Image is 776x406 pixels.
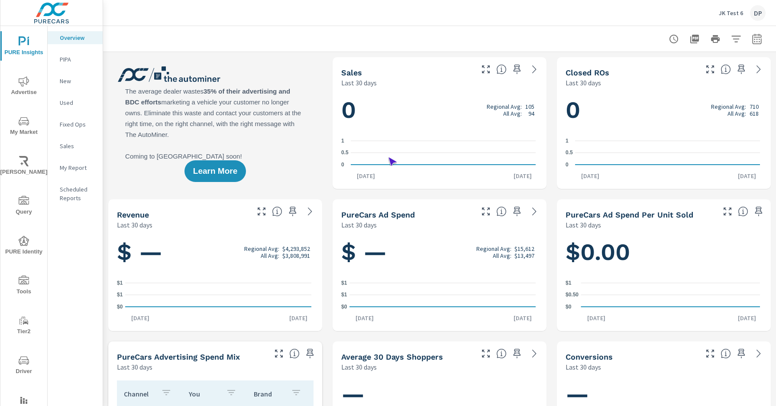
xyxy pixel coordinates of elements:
button: Select Date Range [748,30,766,48]
text: $1 [117,280,123,286]
p: Regional Avg: [476,245,511,252]
div: My Report [48,161,103,174]
text: $0.50 [566,292,579,298]
p: Brand [254,390,284,398]
a: See more details in report [752,62,766,76]
h5: Revenue [117,210,149,219]
p: $15,612 [514,245,534,252]
p: All Avg: [261,252,279,259]
p: [DATE] [732,172,762,180]
h1: 0 [566,95,762,125]
div: PIPA [48,53,103,66]
button: Make Fullscreen [721,205,734,218]
div: Overview [48,31,103,44]
p: [DATE] [125,314,155,322]
text: $1 [341,280,347,286]
text: $0 [117,304,123,310]
h1: 0 [341,95,538,125]
span: A rolling 30 day total of daily Shoppers on the dealership website, averaged over the selected da... [496,348,507,359]
p: Last 30 days [117,220,152,230]
div: Fixed Ops [48,118,103,131]
button: Make Fullscreen [479,347,493,361]
h5: Closed ROs [566,68,609,77]
span: Save this to your personalized report [734,347,748,361]
text: $1 [117,292,123,298]
h5: Sales [341,68,362,77]
p: Last 30 days [341,362,377,372]
p: Overview [60,33,96,42]
span: The number of dealer-specified goals completed by a visitor. [Source: This data is provided by th... [721,348,731,359]
p: Fixed Ops [60,120,96,129]
text: 0 [566,162,569,168]
p: PIPA [60,55,96,64]
span: Save this to your personalized report [510,205,524,218]
span: Advertise [3,76,45,97]
p: Channel [124,390,154,398]
button: Learn More [184,160,246,182]
p: Last 30 days [117,362,152,372]
button: Make Fullscreen [255,205,268,218]
h1: $0.00 [566,237,762,267]
span: Save this to your personalized report [734,62,748,76]
h5: PureCars Advertising Spend Mix [117,352,240,361]
a: See more details in report [303,205,317,218]
p: All Avg: [493,252,511,259]
span: Query [3,196,45,217]
p: [DATE] [575,172,605,180]
span: Number of Repair Orders Closed by the selected dealership group over the selected time range. [So... [721,64,731,75]
p: Regional Avg: [244,245,279,252]
p: Scheduled Reports [60,185,96,202]
p: Last 30 days [566,362,601,372]
span: Save this to your personalized report [303,347,317,361]
button: Print Report [707,30,724,48]
p: Sales [60,142,96,150]
text: 1 [566,138,569,144]
h5: PureCars Ad Spend Per Unit Sold [566,210,693,219]
p: [DATE] [351,172,381,180]
button: Make Fullscreen [272,347,286,361]
button: Make Fullscreen [479,205,493,218]
text: $1 [341,292,347,298]
p: Used [60,98,96,107]
a: See more details in report [752,347,766,361]
a: See more details in report [527,205,541,218]
text: 0.5 [566,150,573,156]
p: JK Test 6 [719,9,743,17]
text: $0 [341,304,347,310]
p: [DATE] [283,314,314,322]
button: "Export Report to PDF" [686,30,703,48]
p: 105 [525,103,534,110]
p: Last 30 days [566,78,601,88]
p: All Avg: [503,110,522,117]
span: Total sales revenue over the selected date range. [Source: This data is sourced from the dealer’s... [272,206,282,217]
text: 0.5 [341,150,349,156]
h1: $ — [117,237,314,267]
p: Last 30 days [341,78,377,88]
a: See more details in report [527,62,541,76]
text: $1 [566,280,572,286]
span: Learn More [193,167,237,175]
p: My Report [60,163,96,172]
p: 618 [750,110,759,117]
button: Apply Filters [727,30,745,48]
div: New [48,75,103,88]
text: 1 [341,138,344,144]
span: Total cost of media for all PureCars channels for the selected dealership group over the selected... [496,206,507,217]
p: $3,808,991 [282,252,310,259]
div: Sales [48,140,103,153]
span: PURE Identity [3,236,45,257]
span: Save this to your personalized report [510,62,524,76]
button: Make Fullscreen [703,62,717,76]
span: Number of vehicles sold by the dealership over the selected date range. [Source: This data is sou... [496,64,507,75]
span: Save this to your personalized report [510,347,524,361]
p: [DATE] [732,314,762,322]
p: $4,293,852 [282,245,310,252]
span: Tools [3,276,45,297]
text: $0 [566,304,572,310]
p: [DATE] [508,172,538,180]
button: Make Fullscreen [479,62,493,76]
span: Tier2 [3,315,45,337]
h5: Average 30 Days Shoppers [341,352,443,361]
div: Scheduled Reports [48,183,103,205]
p: $13,497 [514,252,534,259]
